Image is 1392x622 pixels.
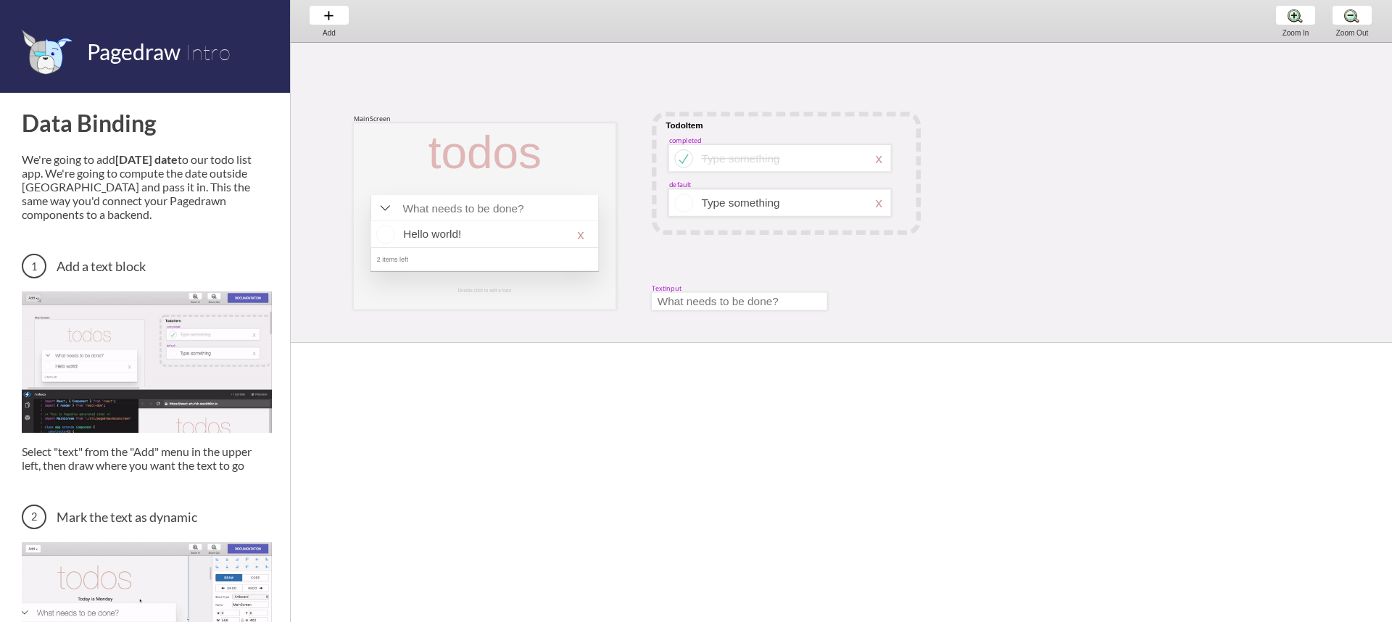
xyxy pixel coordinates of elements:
[1325,29,1380,37] div: Zoom Out
[875,195,882,211] div: x
[22,291,272,432] img: clip of: going to add -> text -> draw -> type "Today is Monday"
[22,254,272,278] h3: Add a text block
[1268,29,1323,37] div: Zoom In
[302,29,357,37] div: Add
[875,151,882,167] div: x
[87,38,181,65] span: Pagedraw
[185,38,231,65] span: Intro
[22,152,272,221] p: We're going to add to our todo list app. We're going to compute the date outside [GEOGRAPHIC_DATA...
[1288,8,1303,23] img: zoom-plus.png
[22,444,272,472] p: Select "text" from the "Add" menu in the upper left, then draw where you want the text to go
[652,283,681,292] div: TextInput
[669,136,702,144] div: completed
[354,114,391,123] div: MainScreen
[321,8,336,23] img: baseline-add-24px.svg
[22,29,72,75] img: favicon.png
[22,109,272,137] h1: Data Binding
[22,505,272,529] h3: Mark the text as dynamic
[1344,8,1359,23] img: zoom-minus.png
[669,181,692,189] div: default
[115,152,178,166] strong: [DATE] date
